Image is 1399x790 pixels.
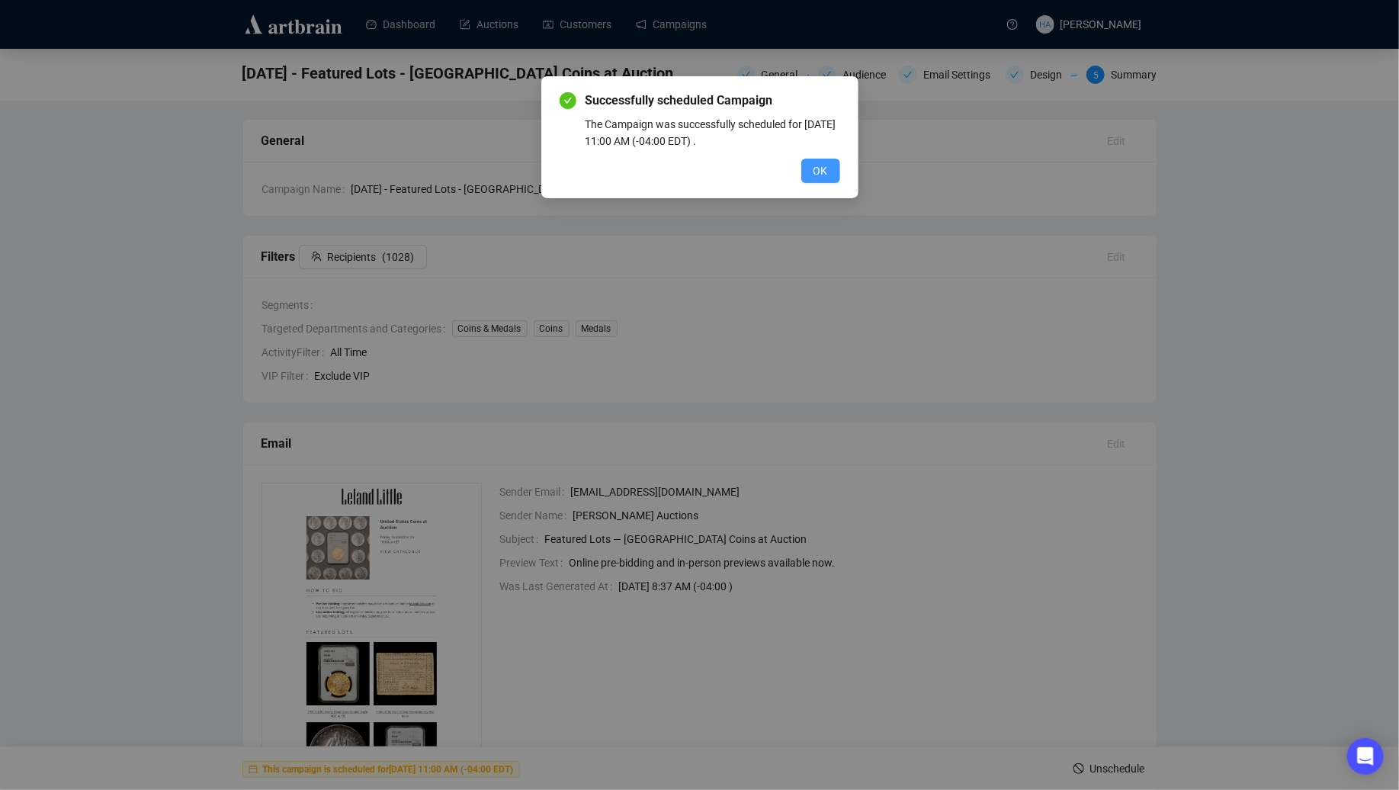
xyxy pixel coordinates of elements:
[1347,738,1384,775] div: Open Intercom Messenger
[813,162,828,179] span: OK
[801,159,840,183] button: OK
[586,92,840,110] span: Successfully scheduled Campaign
[560,92,576,109] span: check-circle
[586,116,840,149] div: The Campaign was successfully scheduled for [DATE] 11:00 AM (-04:00 EDT) .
